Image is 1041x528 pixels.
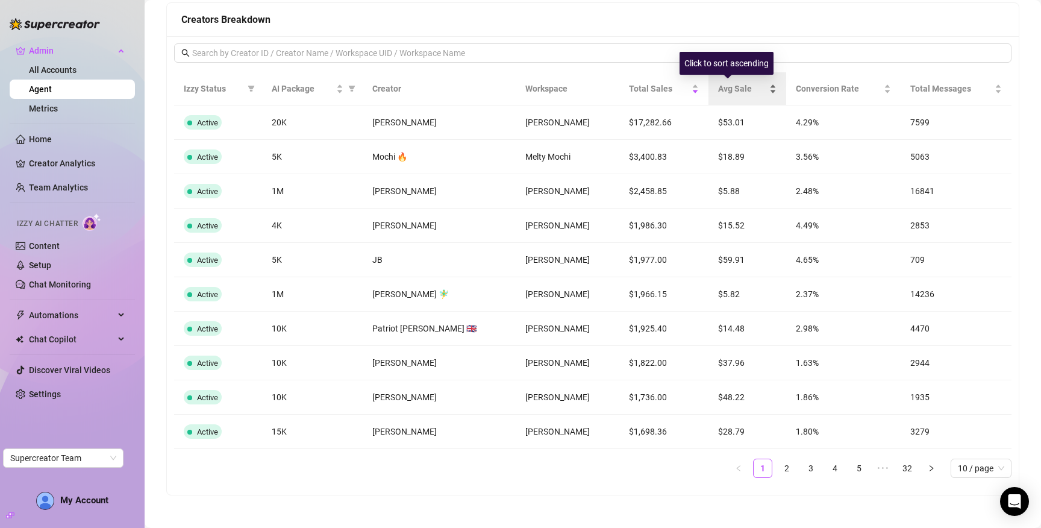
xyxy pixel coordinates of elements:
[181,12,1004,27] div: Creators Breakdown
[901,346,1011,380] td: 2944
[372,392,437,402] span: [PERSON_NAME]
[786,346,900,380] td: 1.63%
[16,310,25,320] span: thunderbolt
[901,277,1011,312] td: 14236
[898,459,917,478] li: 32
[184,82,243,95] span: Izzy Status
[619,415,709,449] td: $1,698.36
[197,290,218,299] span: Active
[525,324,590,333] span: [PERSON_NAME]
[786,243,900,277] td: 4.65%
[197,359,218,368] span: Active
[16,46,25,55] span: crown
[708,174,786,209] td: $5.88
[849,459,869,478] li: 5
[29,104,58,113] a: Metrics
[29,365,110,375] a: Discover Viral Videos
[197,152,218,162] span: Active
[901,380,1011,415] td: 1935
[786,209,900,243] td: 4.49%
[680,52,774,75] div: Click to sort ascending
[372,118,437,127] span: [PERSON_NAME]
[197,324,218,333] span: Active
[619,380,709,415] td: $1,736.00
[901,312,1011,346] td: 4470
[29,154,125,173] a: Creator Analytics
[708,209,786,243] td: $15.52
[60,495,108,506] span: My Account
[181,49,190,57] span: search
[29,134,52,144] a: Home
[874,459,893,478] li: Next 5 Pages
[29,280,91,289] a: Chat Monitoring
[708,277,786,312] td: $5.82
[10,18,100,30] img: logo-BBDzfeDw.svg
[718,82,767,95] span: Avg Sale
[372,152,407,162] span: Mochi 🔥
[197,118,218,127] span: Active
[525,255,590,265] span: [PERSON_NAME]
[525,118,590,127] span: [PERSON_NAME]
[708,415,786,449] td: $28.79
[786,380,900,415] td: 1.86%
[16,335,23,344] img: Chat Copilot
[525,186,590,196] span: [PERSON_NAME]
[729,459,748,478] li: Previous Page
[262,140,363,174] td: 5K
[910,82,992,95] span: Total Messages
[708,312,786,346] td: $14.48
[901,140,1011,174] td: 5063
[801,459,821,478] li: 3
[898,459,916,477] a: 32
[735,465,742,472] span: left
[753,459,772,478] li: 1
[786,140,900,174] td: 3.56%
[248,85,255,92] span: filter
[29,389,61,399] a: Settings
[29,65,77,75] a: All Accounts
[901,415,1011,449] td: 3279
[372,324,477,333] span: Patriot [PERSON_NAME] 🇬🇧
[786,277,900,312] td: 2.37%
[708,72,786,105] th: Avg Sale
[363,72,516,105] th: Creator
[197,221,218,230] span: Active
[262,380,363,415] td: 10K
[786,174,900,209] td: 2.48%
[516,72,619,105] th: Workspace
[901,72,1011,105] th: Total Messages
[629,82,690,95] span: Total Sales
[708,380,786,415] td: $48.22
[901,209,1011,243] td: 2853
[29,306,114,325] span: Automations
[197,393,218,402] span: Active
[348,85,355,92] span: filter
[901,243,1011,277] td: 709
[619,72,709,105] th: Total Sales
[708,105,786,140] td: $53.01
[786,312,900,346] td: 2.98%
[619,209,709,243] td: $1,986.30
[6,511,14,520] span: build
[197,256,218,265] span: Active
[525,289,590,299] span: [PERSON_NAME]
[10,449,116,467] span: Supercreator Team
[1000,487,1029,516] div: Open Intercom Messenger
[197,427,218,436] span: Active
[525,221,590,230] span: [PERSON_NAME]
[37,492,54,509] img: AD_cMMTxCeTpmN1d5MnKJ1j-_uXZCpTKapSSqNGg4PyXtR_tCW7gZXTNmFz2tpVv9LSyNV7ff1CaS4f4q0HLYKULQOwoM5GQR...
[951,459,1011,478] div: Page Size
[850,459,868,477] a: 5
[786,72,900,105] th: Conversion Rate
[372,427,437,436] span: [PERSON_NAME]
[777,459,796,478] li: 2
[619,346,709,380] td: $1,822.00
[525,392,590,402] span: [PERSON_NAME]
[525,358,590,368] span: [PERSON_NAME]
[29,241,60,251] a: Content
[197,187,218,196] span: Active
[901,174,1011,209] td: 16841
[786,105,900,140] td: 4.29%
[619,105,709,140] td: $17,282.66
[272,82,334,95] span: AI Package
